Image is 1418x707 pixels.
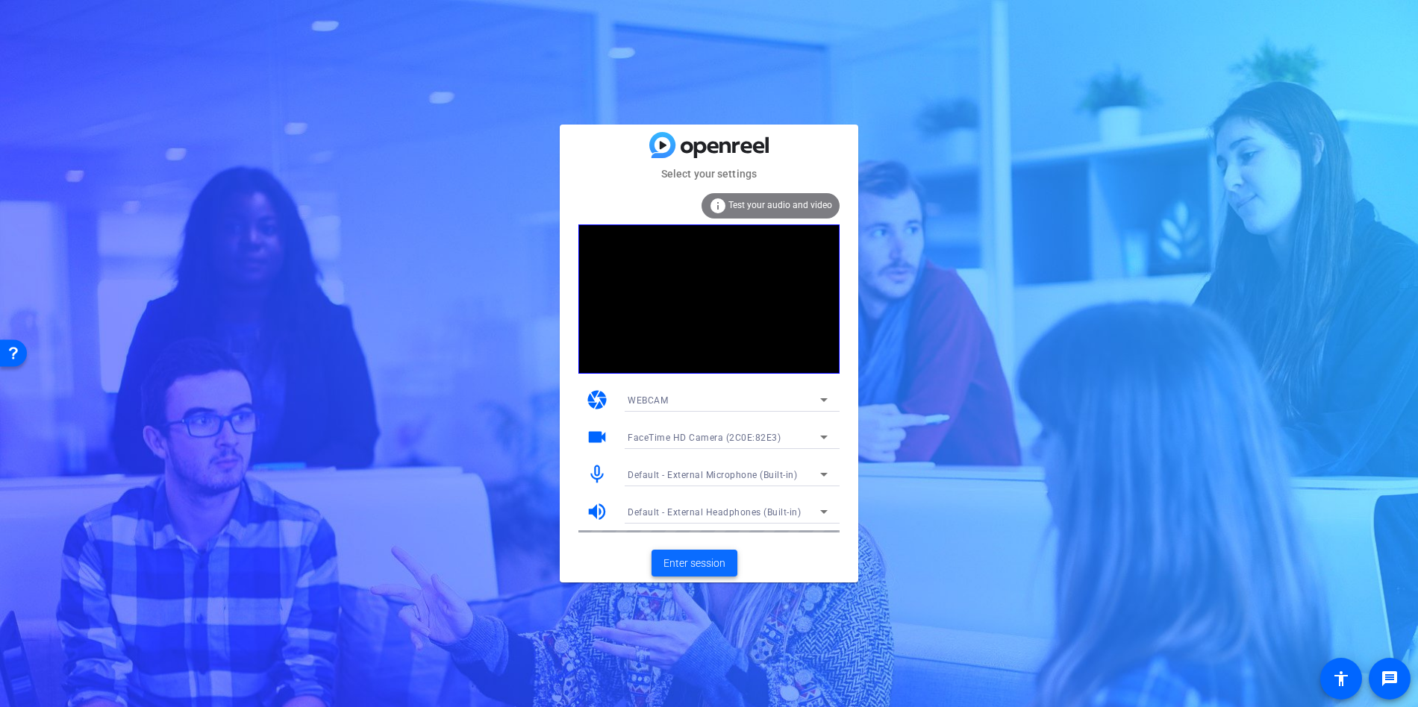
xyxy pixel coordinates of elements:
span: FaceTime HD Camera (2C0E:82E3) [628,433,781,443]
mat-icon: camera [586,389,608,411]
span: Test your audio and video [728,200,832,210]
span: Default - External Microphone (Built-in) [628,470,797,480]
span: Default - External Headphones (Built-in) [628,507,801,518]
mat-icon: accessibility [1332,670,1350,688]
span: Enter session [663,556,725,571]
mat-icon: videocam [586,426,608,448]
mat-icon: message [1381,670,1399,688]
button: Enter session [652,550,737,576]
img: blue-gradient.svg [649,132,769,158]
mat-icon: info [709,197,727,215]
mat-card-subtitle: Select your settings [560,166,858,182]
mat-icon: volume_up [586,500,608,523]
span: WEBCAM [628,395,668,406]
mat-icon: mic_none [586,463,608,486]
